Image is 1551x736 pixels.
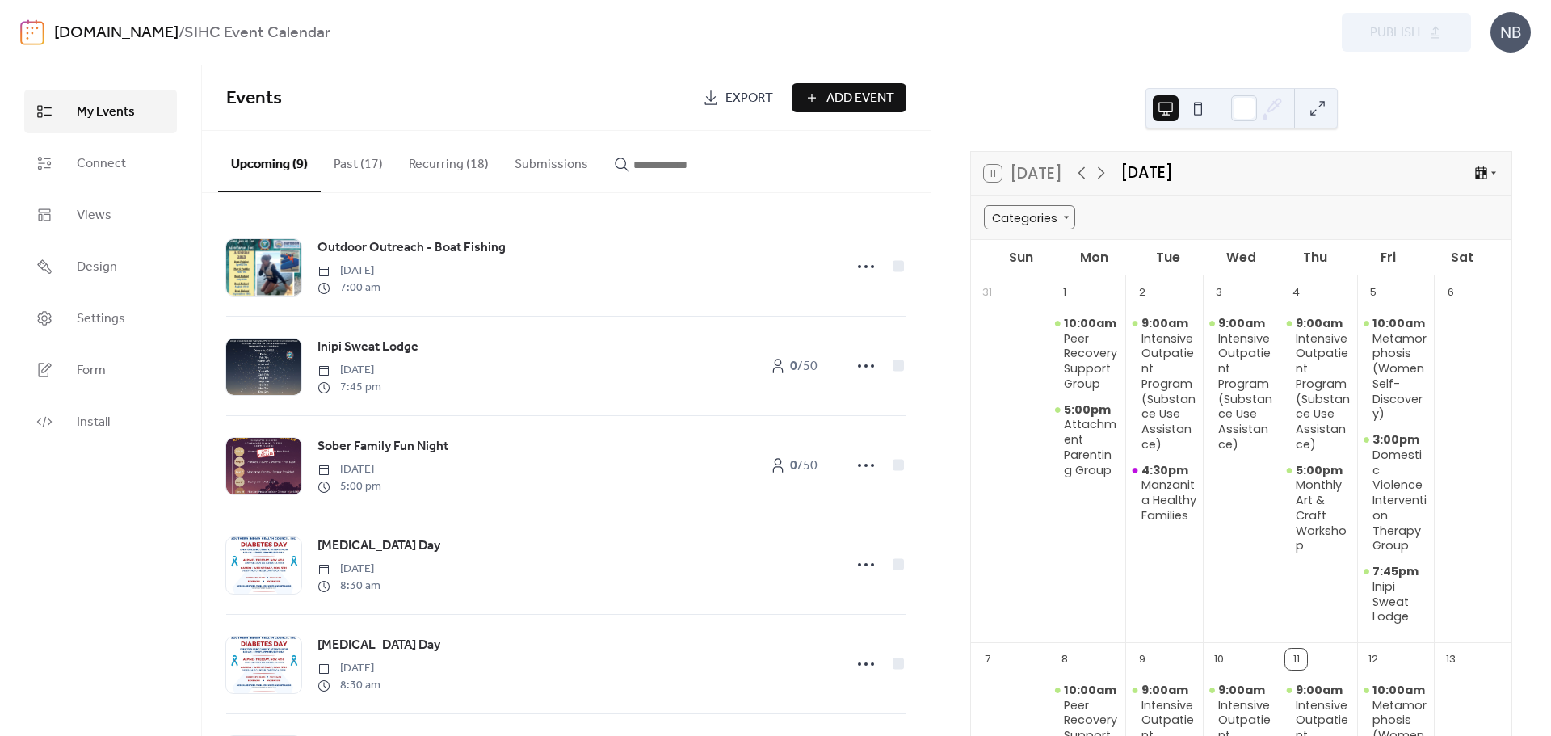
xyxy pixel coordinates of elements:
[1125,316,1203,452] div: Intensive Outpatient Program (Substance Use Assistance)
[1049,316,1126,392] div: Peer Recovery Support Group
[1204,240,1278,275] div: Wed
[24,245,177,288] a: Design
[1218,683,1267,698] span: 9:00am
[1064,316,1119,331] span: 10:00am
[317,338,418,357] span: Inipi Sweat Lodge
[317,478,381,495] span: 5:00 pm
[24,348,177,392] a: Form
[790,453,797,478] b: 0
[77,154,126,174] span: Connect
[1054,282,1075,303] div: 1
[1064,417,1119,477] div: Attachment Parenting Group
[1141,683,1191,698] span: 9:00am
[1141,477,1196,523] div: Manzanita Healthy Families
[24,297,177,340] a: Settings
[1296,463,1345,478] span: 5:00pm
[396,131,502,191] button: Recurring (18)
[1425,240,1498,275] div: Sat
[317,536,440,557] a: [MEDICAL_DATA] Day
[1372,448,1427,553] div: Domestic Violence Intervention Therapy Group
[1208,649,1229,670] div: 10
[1141,331,1196,452] div: Intensive Outpatient Program (Substance Use Assistance)
[317,635,440,656] a: [MEDICAL_DATA] Day
[20,19,44,45] img: logo
[790,354,797,379] b: 0
[1296,331,1351,452] div: Intensive Outpatient Program (Substance Use Assistance)
[1131,240,1204,275] div: Tue
[753,451,834,480] a: 0/50
[317,362,381,379] span: [DATE]
[1131,282,1152,303] div: 2
[1064,402,1113,418] span: 5:00pm
[317,436,448,457] a: Sober Family Fun Night
[317,280,380,297] span: 7:00 am
[317,677,380,694] span: 8:30 am
[317,461,381,478] span: [DATE]
[317,238,506,259] a: Outdoor Outreach - Boat Fishing
[1363,282,1384,303] div: 5
[790,357,818,376] span: / 50
[77,413,110,432] span: Install
[77,103,135,122] span: My Events
[1296,477,1351,553] div: Monthly Art & Craft Workshop
[1054,649,1075,670] div: 8
[753,351,834,381] a: 0/50
[1285,649,1306,670] div: 11
[1064,331,1119,392] div: Peer Recovery Support Group
[1372,564,1421,579] span: 7:45pm
[1280,463,1357,553] div: Monthly Art & Craft Workshop
[792,83,906,112] button: Add Event
[1357,316,1435,422] div: Metamorphosis (Women Self-Discovery)
[1049,402,1126,478] div: Attachment Parenting Group
[502,131,601,191] button: Submissions
[317,337,418,358] a: Inipi Sweat Lodge
[1363,649,1384,670] div: 12
[1203,316,1280,452] div: Intensive Outpatient Program (Substance Use Assistance)
[317,379,381,396] span: 7:45 pm
[184,18,330,48] b: SIHC Event Calendar
[77,309,125,329] span: Settings
[725,89,773,108] span: Export
[321,131,396,191] button: Past (17)
[1372,432,1422,448] span: 3:00pm
[1057,240,1131,275] div: Mon
[1296,683,1345,698] span: 9:00am
[1372,316,1427,331] span: 10:00am
[24,400,177,444] a: Install
[317,636,440,655] span: [MEDICAL_DATA] Day
[790,456,818,476] span: / 50
[826,89,894,108] span: Add Event
[1440,282,1461,303] div: 6
[1296,316,1345,331] span: 9:00am
[77,206,111,225] span: Views
[24,141,177,185] a: Connect
[1120,162,1173,185] div: [DATE]
[1131,649,1152,670] div: 9
[1285,282,1306,303] div: 4
[317,437,448,456] span: Sober Family Fun Night
[54,18,179,48] a: [DOMAIN_NAME]
[1351,240,1425,275] div: Fri
[226,81,282,116] span: Events
[317,660,380,677] span: [DATE]
[1280,316,1357,452] div: Intensive Outpatient Program (Substance Use Assistance)
[691,83,785,112] a: Export
[24,193,177,237] a: Views
[1440,649,1461,670] div: 13
[1208,282,1229,303] div: 3
[977,649,998,670] div: 7
[317,238,506,258] span: Outdoor Outreach - Boat Fishing
[1218,331,1273,452] div: Intensive Outpatient Program (Substance Use Assistance)
[1357,564,1435,625] div: Inipi Sweat Lodge
[1218,316,1267,331] span: 9:00am
[179,18,184,48] b: /
[984,240,1057,275] div: Sun
[317,263,380,280] span: [DATE]
[1357,432,1435,553] div: Domestic Violence Intervention Therapy Group
[218,131,321,192] button: Upcoming (9)
[77,258,117,277] span: Design
[1372,331,1427,422] div: Metamorphosis (Women Self-Discovery)
[77,361,106,381] span: Form
[24,90,177,133] a: My Events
